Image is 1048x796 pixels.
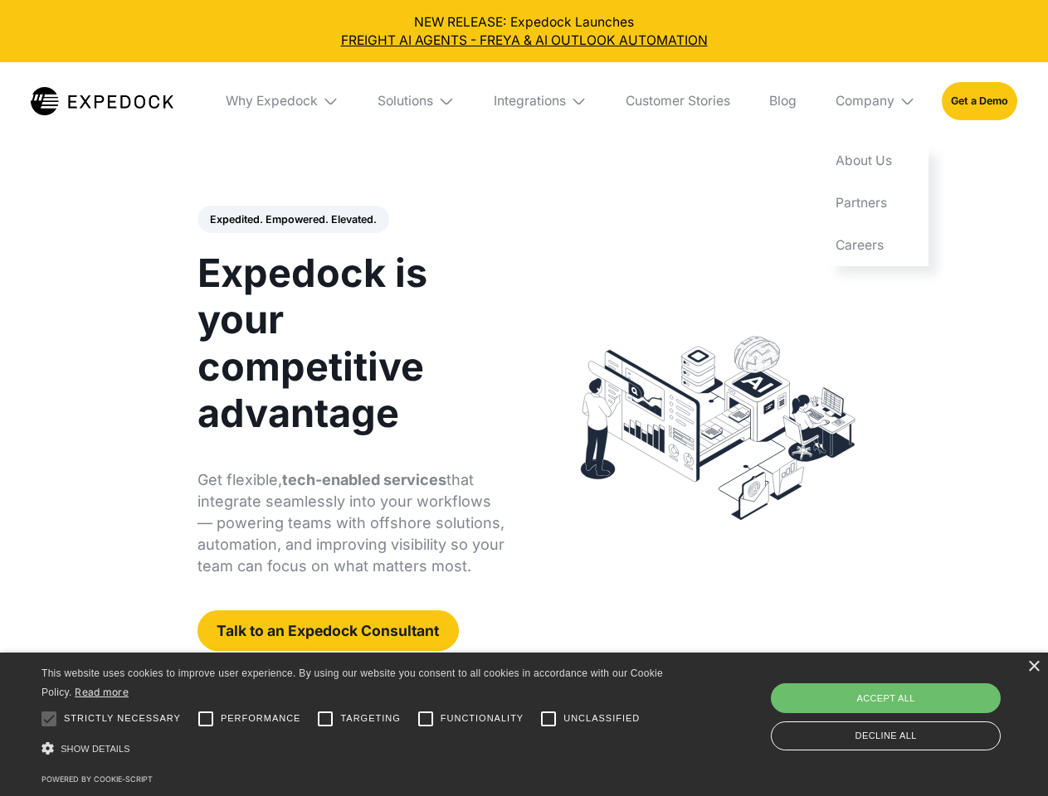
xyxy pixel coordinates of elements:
a: Blog [756,62,809,140]
iframe: Chat Widget [772,617,1048,796]
span: This website uses cookies to improve user experience. By using our website you consent to all coo... [41,667,663,698]
div: Why Expedock [212,62,352,140]
div: Solutions [378,93,433,109]
a: Get a Demo [942,82,1017,119]
div: NEW RELEASE: Expedock Launches [13,13,1036,50]
div: Why Expedock [226,93,318,109]
strong: tech-enabled services [282,471,446,488]
div: Company [822,62,929,140]
a: About Us [822,140,929,182]
span: Unclassified [563,711,640,726]
span: Functionality [441,711,524,726]
span: Show details [61,744,130,754]
span: Performance [221,711,301,726]
div: Integrations [480,62,600,140]
a: Powered by cookie-script [41,774,153,784]
div: Company [836,93,894,109]
a: Read more [75,686,129,698]
div: Integrations [494,93,566,109]
span: Strictly necessary [64,711,181,726]
p: Get flexible, that integrate seamlessly into your workflows — powering teams with offshore soluti... [197,469,505,577]
a: Customer Stories [612,62,743,140]
a: Talk to an Expedock Consultant [197,610,459,651]
div: Show details [41,738,669,760]
div: Solutions [365,62,468,140]
a: FREIGHT AI AGENTS - FREYA & AI OUTLOOK AUTOMATION [13,32,1036,50]
a: Careers [822,224,929,266]
span: Targeting [340,711,400,726]
h1: Expedock is your competitive advantage [197,250,505,436]
a: Partners [822,182,929,225]
nav: Company [822,140,929,266]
